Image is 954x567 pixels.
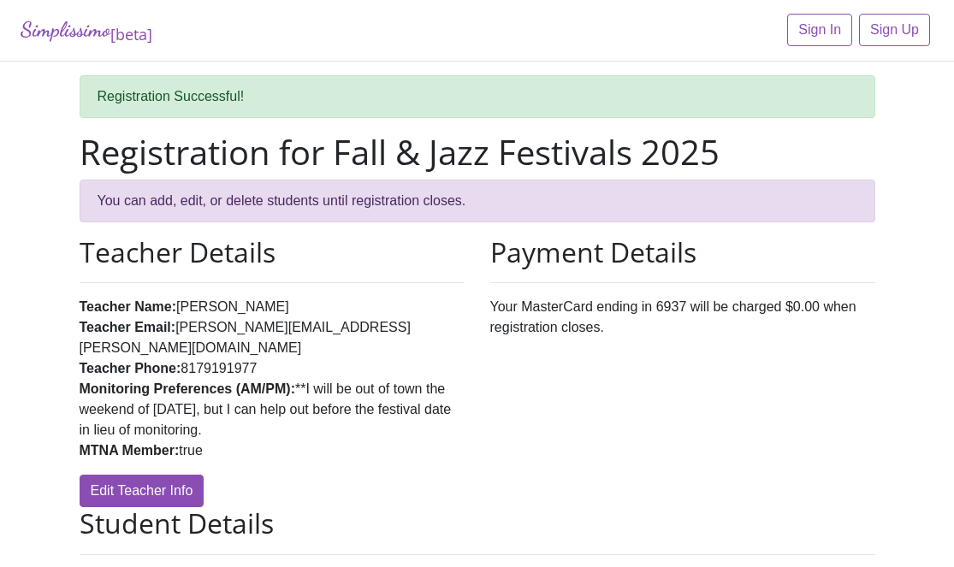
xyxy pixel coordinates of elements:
strong: Monitoring Preferences (AM/PM): [80,381,295,396]
a: Simplissimo[beta] [21,14,152,47]
sub: [beta] [110,24,152,44]
h2: Teacher Details [80,236,465,269]
li: true [80,440,465,461]
strong: Teacher Email: [80,320,176,334]
a: Sign Up [859,14,930,46]
strong: Teacher Phone: [80,361,181,375]
li: **I will be out of town the weekend of [DATE], but I can help out before the festival date in lie... [80,379,465,440]
strong: MTNA Member: [80,443,180,458]
a: Edit Teacher Info [80,475,204,507]
li: [PERSON_NAME][EMAIL_ADDRESS][PERSON_NAME][DOMAIN_NAME] [80,317,465,358]
a: Sign In [787,14,852,46]
li: 8179191977 [80,358,465,379]
strong: Teacher Name: [80,299,177,314]
div: Registration Successful! [80,75,875,118]
div: Your MasterCard ending in 6937 will be charged $0.00 when registration closes. [477,236,888,507]
h2: Student Details [80,507,875,540]
div: You can add, edit, or delete students until registration closes. [80,180,875,222]
h1: Registration for Fall & Jazz Festivals 2025 [80,132,875,173]
li: [PERSON_NAME] [80,297,465,317]
h2: Payment Details [490,236,875,269]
